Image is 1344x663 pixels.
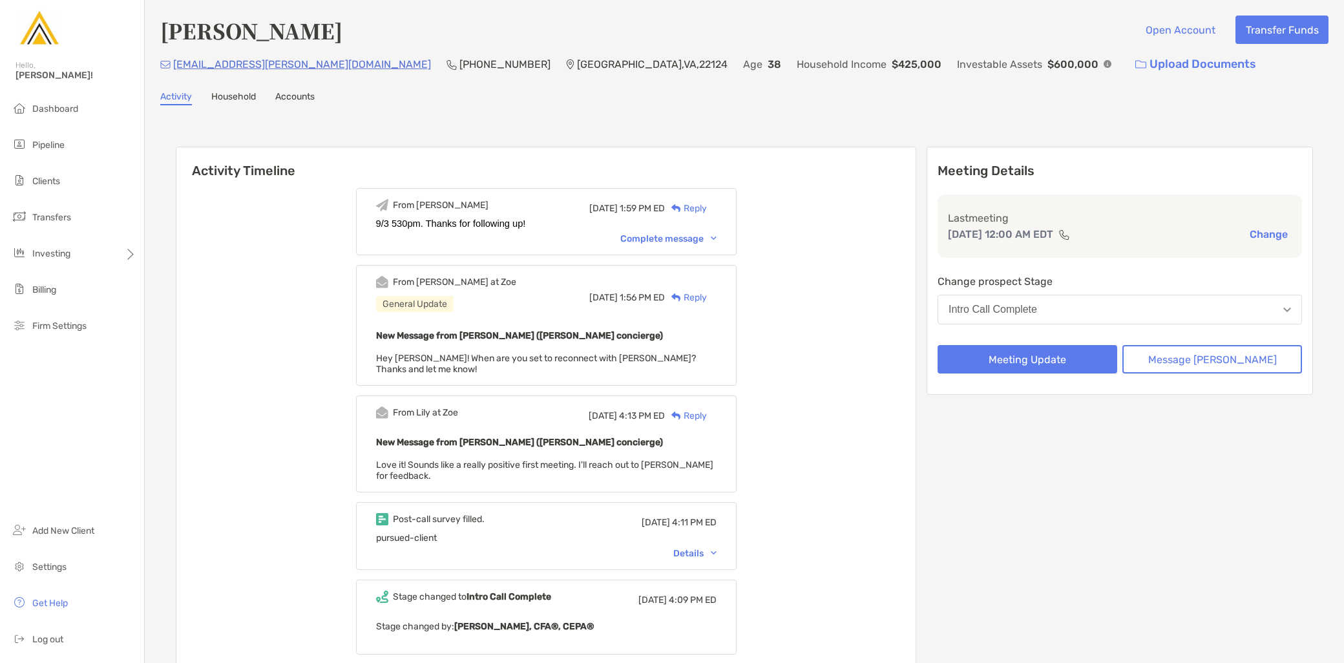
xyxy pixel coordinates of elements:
[376,459,713,481] span: Love it! Sounds like a really positive first meeting. I'll reach out to [PERSON_NAME] for feedback.
[32,103,78,114] span: Dashboard
[446,59,457,70] img: Phone Icon
[665,291,707,304] div: Reply
[376,591,388,603] img: Event icon
[211,91,256,105] a: Household
[16,70,136,81] span: [PERSON_NAME]!
[577,56,728,72] p: [GEOGRAPHIC_DATA] , VA , 22124
[32,598,68,609] span: Get Help
[620,203,665,214] span: 1:59 PM ED
[1058,229,1070,240] img: communication type
[589,292,618,303] span: [DATE]
[768,56,781,72] p: 38
[376,296,454,312] div: General Update
[589,203,618,214] span: [DATE]
[32,562,67,573] span: Settings
[938,345,1117,374] button: Meeting Update
[1246,227,1292,241] button: Change
[12,100,27,116] img: dashboard icon
[160,91,192,105] a: Activity
[638,595,667,605] span: [DATE]
[376,618,717,635] p: Stage changed by:
[957,56,1042,72] p: Investable Assets
[743,56,762,72] p: Age
[160,61,171,68] img: Email Icon
[797,56,887,72] p: Household Income
[16,5,62,52] img: Zoe Logo
[376,406,388,419] img: Event icon
[32,212,71,223] span: Transfers
[393,200,488,211] div: From [PERSON_NAME]
[32,525,94,536] span: Add New Client
[671,412,681,420] img: Reply icon
[376,513,388,525] img: Event icon
[589,410,617,421] span: [DATE]
[892,56,941,72] p: $425,000
[1127,50,1265,78] a: Upload Documents
[12,595,27,610] img: get-help icon
[32,176,60,187] span: Clients
[376,330,663,341] b: New Message from [PERSON_NAME] ([PERSON_NAME] concierge)
[12,173,27,188] img: clients icon
[948,210,1292,226] p: Last meeting
[665,202,707,215] div: Reply
[938,295,1302,324] button: Intro Call Complete
[160,16,342,45] h4: [PERSON_NAME]
[467,591,551,602] b: Intro Call Complete
[32,140,65,151] span: Pipeline
[671,293,681,302] img: Reply icon
[620,233,717,244] div: Complete message
[12,317,27,333] img: firm-settings icon
[12,281,27,297] img: billing icon
[1104,60,1111,68] img: Info Icon
[459,56,551,72] p: [PHONE_NUMBER]
[32,321,87,331] span: Firm Settings
[938,273,1302,289] p: Change prospect Stage
[711,551,717,555] img: Chevron icon
[938,163,1302,179] p: Meeting Details
[12,245,27,260] img: investing icon
[12,631,27,646] img: logout icon
[671,204,681,213] img: Reply icon
[376,353,696,375] span: Hey [PERSON_NAME]! When are you set to reconnect with [PERSON_NAME]? Thanks and let me know!
[393,407,458,418] div: From Lily at Zoe
[393,514,485,525] div: Post-call survey filled.
[1283,308,1291,312] img: Open dropdown arrow
[173,56,431,72] p: [EMAIL_ADDRESS][PERSON_NAME][DOMAIN_NAME]
[949,304,1037,315] div: Intro Call Complete
[376,218,717,229] div: 9/3 530pm. Thanks for following up!
[376,199,388,211] img: Event icon
[1135,60,1146,69] img: button icon
[32,634,63,645] span: Log out
[669,595,717,605] span: 4:09 PM ED
[376,276,388,288] img: Event icon
[393,591,551,602] div: Stage changed to
[1122,345,1302,374] button: Message [PERSON_NAME]
[12,136,27,152] img: pipeline icon
[673,548,717,559] div: Details
[1135,16,1225,44] button: Open Account
[32,248,70,259] span: Investing
[1047,56,1098,72] p: $600,000
[12,558,27,574] img: settings icon
[176,147,916,178] h6: Activity Timeline
[12,522,27,538] img: add_new_client icon
[275,91,315,105] a: Accounts
[12,209,27,224] img: transfers icon
[393,277,516,288] div: From [PERSON_NAME] at Zoe
[376,532,437,543] span: pursued-client
[1235,16,1328,44] button: Transfer Funds
[454,621,594,632] b: [PERSON_NAME], CFA®, CEPA®
[566,59,574,70] img: Location Icon
[672,517,717,528] span: 4:11 PM ED
[32,284,56,295] span: Billing
[665,409,707,423] div: Reply
[376,437,663,448] b: New Message from [PERSON_NAME] ([PERSON_NAME] concierge)
[619,410,665,421] span: 4:13 PM ED
[948,226,1053,242] p: [DATE] 12:00 AM EDT
[711,237,717,240] img: Chevron icon
[642,517,670,528] span: [DATE]
[620,292,665,303] span: 1:56 PM ED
